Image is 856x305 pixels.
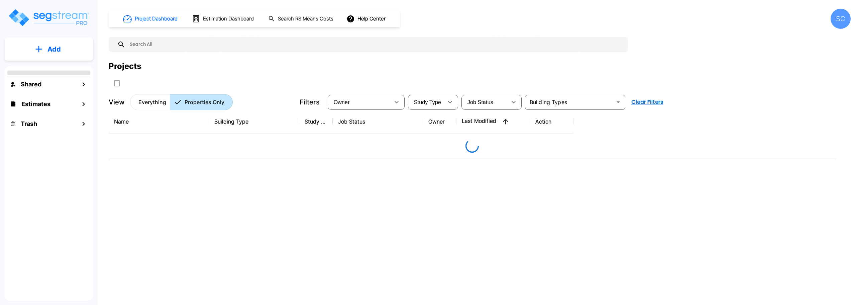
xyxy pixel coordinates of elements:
button: Add [5,40,93,59]
img: Logo [8,8,90,27]
div: Select [463,93,507,111]
h1: Trash [21,119,37,128]
button: Properties Only [170,94,233,110]
h1: Shared [21,80,41,89]
p: View [109,97,125,107]
input: Building Types [527,97,612,107]
th: Study Type [299,109,333,134]
div: Projects [109,60,141,72]
button: Estimation Dashboard [189,12,257,26]
button: Help Center [345,12,388,25]
div: Select [329,93,390,111]
h1: Search RS Means Costs [278,15,333,23]
div: Platform [130,94,233,110]
h1: Project Dashboard [135,15,178,23]
button: Search RS Means Costs [265,12,337,25]
p: Everything [138,98,166,106]
span: Owner [334,99,350,105]
input: Search All [125,37,625,52]
th: Name [109,109,209,134]
button: Open [614,97,623,107]
p: Properties Only [185,98,224,106]
th: Action [530,109,573,134]
span: Job Status [467,99,493,105]
button: Everything [130,94,170,110]
th: Building Type [209,109,299,134]
div: SC [831,9,851,29]
h1: Estimation Dashboard [203,15,254,23]
div: Select [409,93,443,111]
th: Last Modified [456,109,530,134]
h1: Estimates [21,99,50,108]
button: Project Dashboard [120,11,181,26]
button: SelectAll [110,77,124,90]
span: Study Type [414,99,441,105]
p: Add [47,44,61,54]
th: Owner [423,109,456,134]
th: Job Status [333,109,423,134]
p: Filters [300,97,320,107]
button: Clear Filters [629,95,666,109]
